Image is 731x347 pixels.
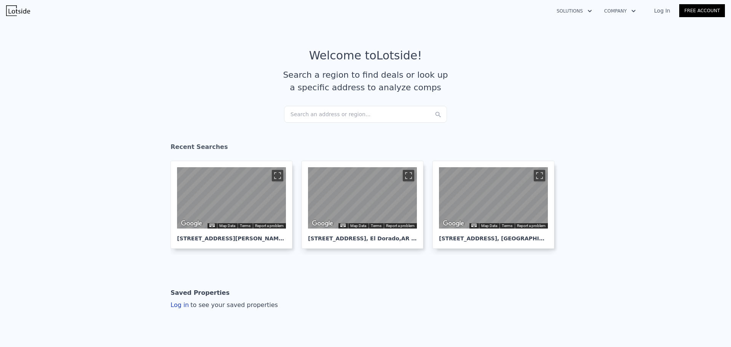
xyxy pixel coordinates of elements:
[255,224,284,228] a: Report a problem
[209,224,215,227] button: Keyboard shortcuts
[310,219,335,229] a: Open this area in Google Maps (opens a new window)
[302,161,429,249] a: Map [STREET_ADDRESS], El Dorado,AR 71730
[386,224,415,228] a: Report a problem
[399,235,430,241] span: , AR 71730
[441,219,466,229] a: Open this area in Google Maps (opens a new window)
[308,167,417,229] div: Street View
[433,161,560,249] a: Map [STREET_ADDRESS], [GEOGRAPHIC_DATA]
[481,223,497,229] button: Map Data
[171,301,278,310] div: Log in
[179,219,204,229] a: Open this area in Google Maps (opens a new window)
[350,223,366,229] button: Map Data
[517,224,546,228] a: Report a problem
[403,170,414,181] button: Toggle fullscreen view
[502,224,512,228] a: Terms (opens in new tab)
[551,4,598,18] button: Solutions
[371,224,381,228] a: Terms (opens in new tab)
[439,229,548,242] div: [STREET_ADDRESS] , [GEOGRAPHIC_DATA]
[340,224,346,227] button: Keyboard shortcuts
[177,167,286,229] div: Street View
[310,219,335,229] img: Google
[309,49,422,62] div: Welcome to Lotside !
[189,301,278,309] span: to see your saved properties
[171,161,298,249] a: Map [STREET_ADDRESS][PERSON_NAME], Monticello
[439,167,548,229] div: Map
[171,285,230,301] div: Saved Properties
[272,170,283,181] button: Toggle fullscreen view
[645,7,679,14] a: Log In
[471,224,477,227] button: Keyboard shortcuts
[284,106,447,123] div: Search an address or region...
[280,69,451,94] div: Search a region to find deals or look up a specific address to analyze comps
[439,167,548,229] div: Street View
[679,4,725,17] a: Free Account
[534,170,545,181] button: Toggle fullscreen view
[6,5,30,16] img: Lotside
[598,4,642,18] button: Company
[308,167,417,229] div: Map
[177,229,286,242] div: [STREET_ADDRESS][PERSON_NAME] , Monticello
[308,229,417,242] div: [STREET_ADDRESS] , El Dorado
[219,223,235,229] button: Map Data
[179,219,204,229] img: Google
[171,136,560,161] div: Recent Searches
[441,219,466,229] img: Google
[240,224,251,228] a: Terms (opens in new tab)
[177,167,286,229] div: Map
